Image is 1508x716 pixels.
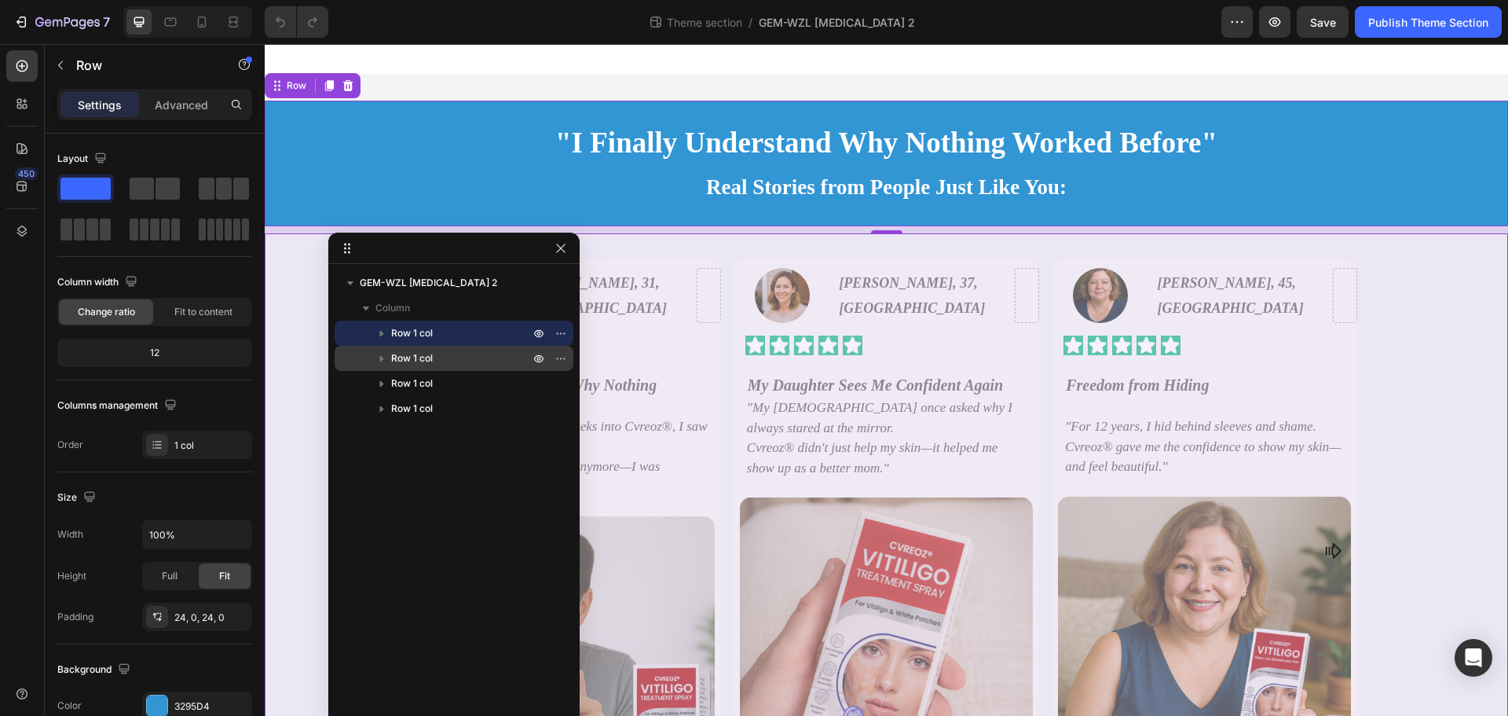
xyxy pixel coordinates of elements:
[749,14,752,31] span: /
[57,149,110,170] div: Layout
[15,167,38,180] div: 450
[57,395,180,417] div: Columns management
[57,272,141,293] div: Column width
[76,56,210,75] p: Row
[490,224,545,279] img: gempages_573903386756252720-30a3a0a2-54de-433a-8e38-243097976ab6.png
[163,494,188,520] button: Carousel Back Arrow
[174,439,248,453] div: 1 col
[57,438,83,452] div: Order
[19,35,45,49] div: Row
[265,44,1508,716] iframe: Design area
[265,6,328,38] div: Undo/Redo
[1297,6,1349,38] button: Save
[103,13,110,31] p: 7
[57,487,99,509] div: Size
[6,6,117,38] button: 7
[1056,494,1081,520] button: Carousel Next Arrow
[174,305,232,319] span: Fit to content
[164,373,443,453] p: "I tried everything. But 8 weeks into Cvreoz®, I saw tiny spots of color returning. That meant I ...
[165,332,442,369] p: I Finally Understand Why Nothing Worked Before
[664,14,745,31] span: Theme section
[808,224,863,279] img: gempages_573903386756252720-4b862d27-b219-443e-b648-99be004c46bf.png
[1455,639,1492,677] div: Open Intercom Messenger
[1368,14,1488,31] div: Publish Theme Section
[391,351,433,366] span: Row 1 col
[482,354,761,434] p: "My [DEMOGRAPHIC_DATA] once asked why I always stared at the mirror. Cvreoz® didn't just help my ...
[57,527,83,542] div: Width
[57,699,82,713] div: Color
[219,569,230,583] span: Fit
[441,131,802,155] strong: Real Stories from People Just Like You:
[360,275,497,291] span: GEM-WZL [MEDICAL_DATA] 2
[391,401,433,417] span: Row 1 col
[483,332,760,351] p: My Daughter Sees Me Confident Again
[78,305,135,319] span: Change ratio
[291,83,953,115] strong: "I Finally Understand Why Nothing Worked Before"
[172,224,227,279] img: gempages_573903386756252720-6ffa42a1-d7ae-4b10-bd20-8225093a6ceb.png
[1310,16,1336,29] span: Save
[375,300,410,316] span: Column
[391,376,433,391] span: Row 1 col
[78,97,122,113] p: Settings
[574,226,742,277] p: [PERSON_NAME], 37, [GEOGRAPHIC_DATA]
[155,97,208,113] p: Advanced
[57,659,134,681] div: Background
[759,14,915,31] span: GEM-WZL [MEDICAL_DATA] 2
[1355,6,1502,38] button: Publish Theme Section
[57,610,93,624] div: Padding
[57,569,86,583] div: Height
[174,699,248,714] div: 3295D4
[800,373,1079,433] p: "For 12 years, I hid behind sleeves and shame. Cvreoz® gave me the confidence to show my skin—and...
[143,520,251,549] input: Auto
[174,611,248,625] div: 24, 0, 24, 0
[893,226,1061,277] p: [PERSON_NAME], 45, [GEOGRAPHIC_DATA]
[391,325,433,341] span: Row 1 col
[256,226,424,277] p: [PERSON_NAME], 31, [GEOGRAPHIC_DATA]
[801,332,1091,351] p: Freedom from Hiding
[60,342,249,364] div: 12
[162,569,178,583] span: Full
